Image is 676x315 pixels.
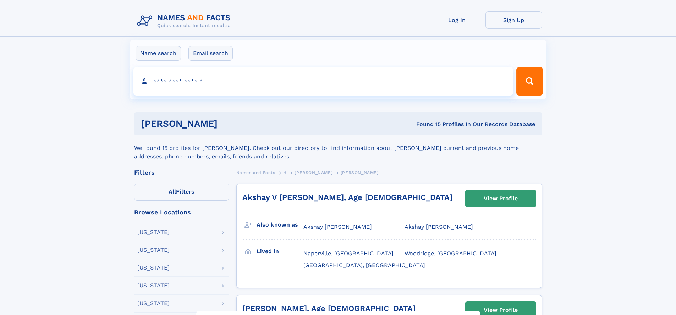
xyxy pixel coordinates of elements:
[303,250,394,257] span: Naperville, [GEOGRAPHIC_DATA]
[283,168,287,177] a: H
[133,67,513,96] input: search input
[169,188,176,195] span: All
[134,169,229,176] div: Filters
[516,67,543,96] button: Search Button
[257,219,303,231] h3: Also known as
[295,168,332,177] a: [PERSON_NAME]
[137,229,170,235] div: [US_STATE]
[236,168,275,177] a: Names and Facts
[188,46,233,61] label: Email search
[257,245,303,257] h3: Lived in
[242,193,452,202] a: Akshay V [PERSON_NAME], Age [DEMOGRAPHIC_DATA]
[137,247,170,253] div: [US_STATE]
[303,262,425,268] span: [GEOGRAPHIC_DATA], [GEOGRAPHIC_DATA]
[134,184,229,201] label: Filters
[137,300,170,306] div: [US_STATE]
[134,209,229,216] div: Browse Locations
[137,283,170,288] div: [US_STATE]
[141,119,317,128] h1: [PERSON_NAME]
[242,304,416,313] a: [PERSON_NAME], Age [DEMOGRAPHIC_DATA]
[137,265,170,271] div: [US_STATE]
[429,11,485,29] a: Log In
[466,190,536,207] a: View Profile
[405,223,473,230] span: Akshay [PERSON_NAME]
[317,120,535,128] div: Found 15 Profiles In Our Records Database
[134,135,542,161] div: We found 15 profiles for [PERSON_NAME]. Check out our directory to find information about [PERSON...
[484,190,518,207] div: View Profile
[134,11,236,31] img: Logo Names and Facts
[136,46,181,61] label: Name search
[341,170,379,175] span: [PERSON_NAME]
[303,223,372,230] span: Akshay [PERSON_NAME]
[295,170,332,175] span: [PERSON_NAME]
[485,11,542,29] a: Sign Up
[283,170,287,175] span: H
[405,250,496,257] span: Woodridge, [GEOGRAPHIC_DATA]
